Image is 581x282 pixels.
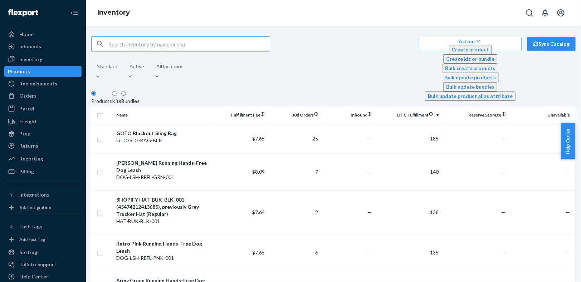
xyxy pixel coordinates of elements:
[452,46,489,53] span: Create product
[19,249,40,256] div: Settings
[4,166,82,177] a: Billing
[252,209,265,215] span: $7.64
[425,91,516,101] button: Bulk update product alias attribute
[268,234,321,271] td: 6
[113,107,214,124] th: Name
[91,98,112,105] div: Products
[4,235,82,244] a: Add Fast Tag
[566,209,570,215] span: —
[502,169,506,175] span: —
[442,73,499,82] button: Bulk update products
[91,91,96,96] input: Products
[367,135,372,142] span: —
[116,254,211,262] div: DOG-LSH-REFL-PNK-001
[19,105,34,112] div: Parcel
[121,98,140,105] div: Bundles
[112,91,117,96] input: Kits
[367,169,372,175] span: —
[443,82,497,91] button: Bulk update bundles
[252,249,265,256] span: $7.65
[4,221,82,232] button: Fast Tags
[502,249,506,256] span: —
[116,159,211,174] div: [PERSON_NAME] Running Hands-Free Dog Leash
[566,249,570,256] span: —
[4,247,82,258] a: Settings
[116,174,211,181] div: DOG-LSH-REFL-GRN-001
[214,107,268,124] th: Fulfillment Fee
[502,209,506,215] span: —
[130,63,144,70] div: Active
[19,223,42,230] div: Fast Tags
[19,118,37,125] div: Freight
[375,190,441,234] td: 138
[4,66,82,77] a: Products
[502,135,506,142] span: —
[4,90,82,102] a: Orders
[527,37,576,51] button: Sync Catalog
[4,128,82,139] a: Prep
[19,168,34,175] div: Billing
[4,259,82,270] a: Talk to Support
[19,273,48,280] div: Help Center
[446,84,494,90] span: Bulk update bundles
[449,45,492,54] button: Create product
[19,80,57,87] div: Replenishments
[19,92,36,99] div: Orders
[4,189,82,201] button: Integrations
[442,107,509,124] th: Reserve Storage
[8,9,38,16] img: Flexport logo
[375,153,441,190] td: 140
[252,135,265,142] span: $7.65
[445,74,496,80] span: Bulk update products
[19,142,38,149] div: Returns
[509,124,576,153] td: 1
[116,218,211,225] div: HAT-BUK-BLK-001
[268,107,321,124] th: 30d Orders
[4,54,82,65] a: Inventory
[19,43,41,50] div: Inbounds
[19,261,57,268] div: Talk to Support
[4,41,82,52] a: Inbounds
[566,169,570,175] span: —
[4,78,82,89] a: Replenishments
[375,234,441,271] td: 135
[116,137,211,144] div: GTO-SLG-BAG-BLK
[446,56,494,62] span: Create kit or bundle
[156,63,184,70] div: All locations
[4,153,82,164] a: Reporting
[97,9,130,16] a: Inventory
[67,6,82,20] button: Close Navigation
[443,64,498,73] button: Bulk create products
[97,63,117,70] div: Standard
[445,65,495,71] span: Bulk create products
[321,107,375,124] th: Inbound
[4,203,82,212] a: Add Integration
[144,63,145,70] input: Active
[375,107,441,124] th: DTC Fulfillment
[19,155,43,162] div: Reporting
[112,98,121,105] div: Kits
[375,124,441,153] td: 185
[4,103,82,114] a: Parcel
[19,31,34,38] div: Home
[184,63,184,70] input: All locations
[522,6,537,20] button: Open Search Box
[4,140,82,152] a: Returns
[4,29,82,40] a: Home
[116,130,211,137] div: GOTO Blackout Sling Bag
[538,6,552,20] button: Open notifications
[554,6,568,20] button: Open account menu
[252,169,265,175] span: $8.09
[8,68,30,75] div: Products
[109,37,270,51] input: Search inventory by name or sku
[19,191,49,198] div: Integrations
[19,56,42,63] div: Inventory
[268,124,321,153] td: 25
[19,236,45,242] div: Add Fast Tag
[419,37,522,51] button: ActionCreate productCreate kit or bundleBulk create productsBulk update productsBulk update bundl...
[92,3,136,23] ol: breadcrumbs
[116,196,211,218] div: SHOPIFY HAT-BUK-BLK-001 (45474212413685), previously Grey Trucker Hat (Regular)
[268,190,321,234] td: 2
[561,123,575,159] button: Help Center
